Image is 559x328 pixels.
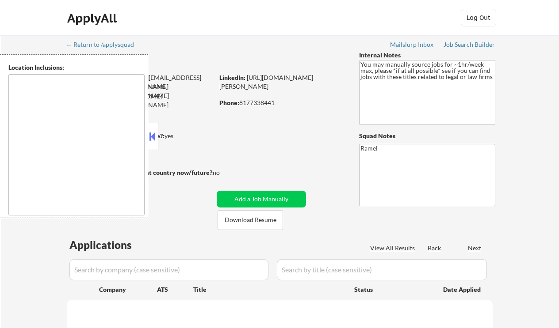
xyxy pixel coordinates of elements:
[69,240,157,250] div: Applications
[428,244,442,253] div: Back
[277,259,487,280] input: Search by title (case sensitive)
[69,259,268,280] input: Search by company (case sensitive)
[218,210,283,230] button: Download Resume
[8,63,145,72] div: Location Inclusions:
[219,99,239,106] strong: Phone:
[219,98,345,107] div: 8177338441
[443,285,482,294] div: Date Applied
[219,74,313,90] a: [URL][DOMAIN_NAME][PERSON_NAME]
[390,41,434,48] div: Mailslurp Inbox
[468,244,482,253] div: Next
[370,244,417,253] div: View All Results
[99,285,157,294] div: Company
[157,285,193,294] div: ATS
[359,51,495,60] div: Internal Notes
[66,41,142,48] div: ← Return to /applysquad
[67,11,119,26] div: ApplyAll
[354,281,430,297] div: Status
[390,41,434,50] a: Mailslurp Inbox
[219,74,245,81] strong: LinkedIn:
[213,168,238,177] div: no
[66,41,142,50] a: ← Return to /applysquad
[461,9,496,26] button: Log Out
[217,191,306,207] button: Add a Job Manually
[444,41,495,48] div: Job Search Builder
[193,285,346,294] div: Title
[359,132,495,140] div: Squad Notes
